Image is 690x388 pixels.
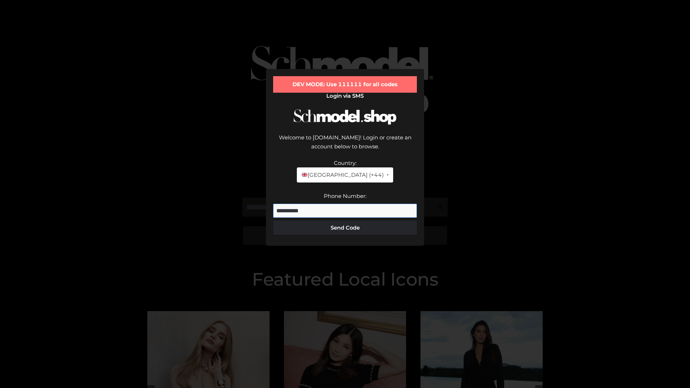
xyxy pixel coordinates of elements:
[302,172,307,177] img: 🇬🇧
[301,170,383,180] span: [GEOGRAPHIC_DATA] (+44)
[273,76,417,93] div: DEV MODE: Use 111111 for all codes
[273,93,417,99] h2: Login via SMS
[334,160,356,166] label: Country:
[291,103,399,131] img: Schmodel Logo
[273,221,417,235] button: Send Code
[324,193,367,199] label: Phone Number:
[273,133,417,158] div: Welcome to [DOMAIN_NAME]! Login or create an account below to browse.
